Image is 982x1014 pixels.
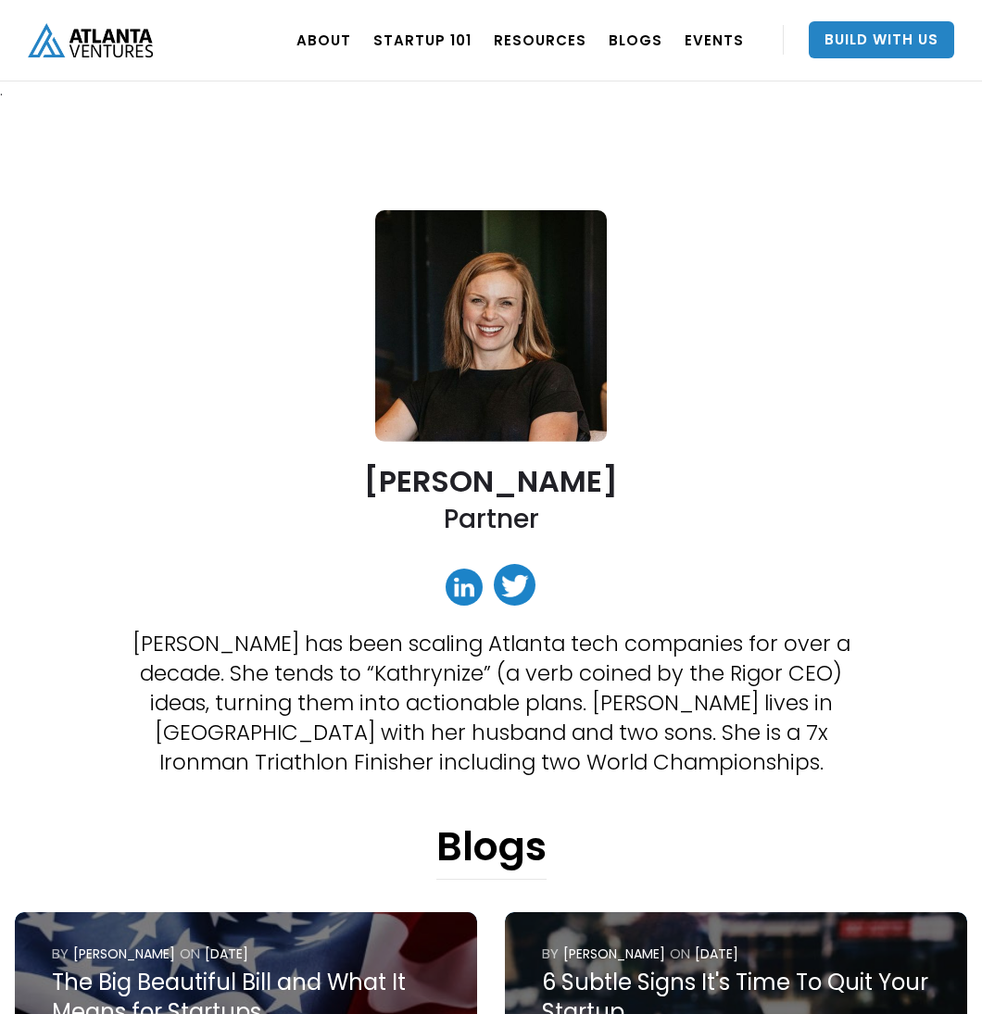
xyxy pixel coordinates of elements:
a: BLOGS [609,14,662,66]
a: ABOUT [296,14,351,66]
div: by [542,945,559,963]
a: EVENTS [685,14,744,66]
div: [PERSON_NAME] [73,945,175,963]
div: [DATE] [695,945,738,963]
div: ON [180,945,200,963]
div: [PERSON_NAME] [563,945,665,963]
a: RESOURCES [494,14,586,66]
h1: Blogs [436,823,547,880]
div: [DATE] [205,945,248,963]
div: by [52,945,69,963]
a: Build With Us [809,21,954,58]
h2: Partner [444,502,539,536]
div: ON [670,945,690,963]
a: Startup 101 [373,14,472,66]
p: [PERSON_NAME] has been scaling Atlanta tech companies for over a decade. She tends to “Kathrynize... [110,629,873,777]
h2: [PERSON_NAME] [364,465,618,497]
